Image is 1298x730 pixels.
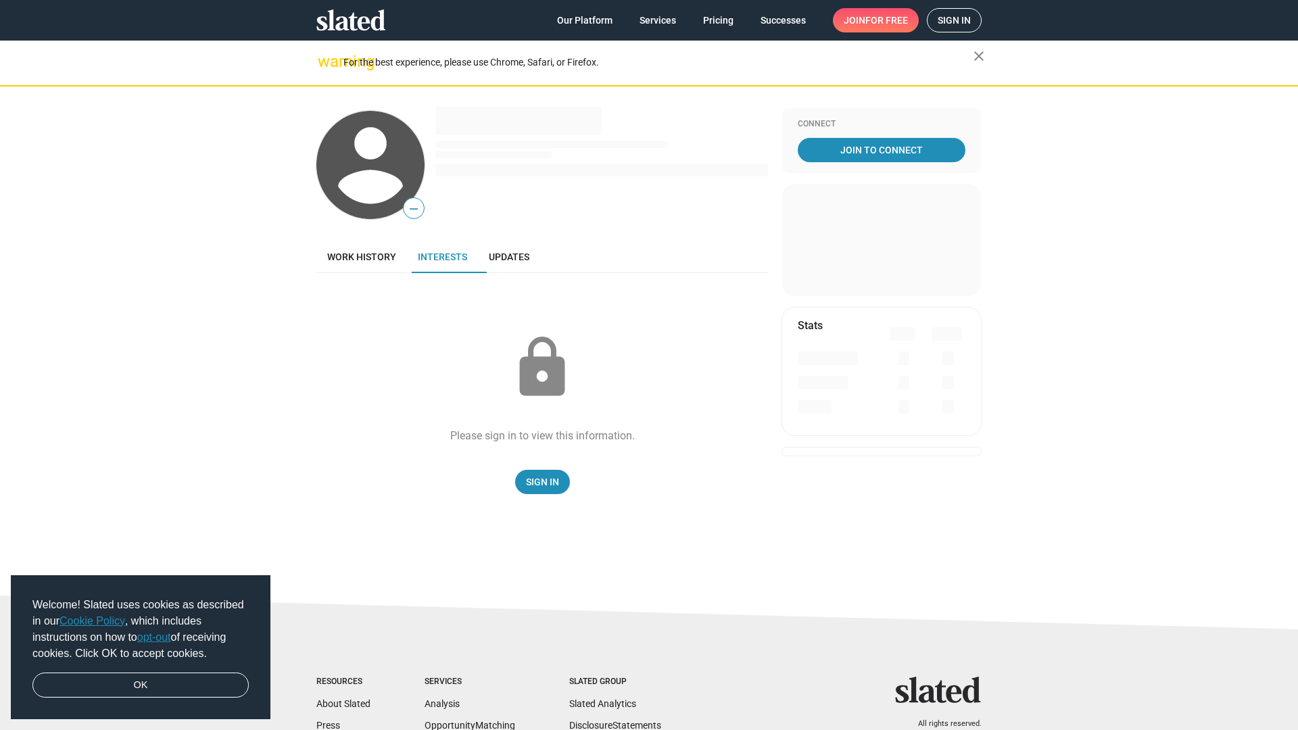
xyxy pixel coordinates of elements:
a: Slated Analytics [569,698,636,709]
span: Work history [327,251,396,262]
a: Pricing [692,8,744,32]
span: — [404,200,424,218]
div: Slated Group [569,677,661,687]
span: Join [844,8,908,32]
a: Work history [316,241,407,273]
div: Please sign in to view this information. [450,429,635,443]
span: Join To Connect [800,138,963,162]
a: Sign In [515,470,570,494]
span: Successes [761,8,806,32]
div: Services [425,677,515,687]
a: opt-out [137,631,171,643]
a: Join To Connect [798,138,965,162]
span: Welcome! Slated uses cookies as described in our , which includes instructions on how to of recei... [32,597,249,662]
a: dismiss cookie message [32,673,249,698]
mat-card-title: Stats [798,318,823,333]
mat-icon: close [971,48,987,64]
a: Updates [478,241,540,273]
div: cookieconsent [11,575,270,720]
a: Interests [407,241,478,273]
div: Resources [316,677,370,687]
a: Analysis [425,698,460,709]
a: About Slated [316,698,370,709]
span: Pricing [703,8,734,32]
a: Cookie Policy [59,615,125,627]
a: Sign in [927,8,982,32]
mat-icon: lock [508,334,576,401]
div: Connect [798,119,965,130]
span: for free [865,8,908,32]
span: Updates [489,251,529,262]
a: Successes [750,8,817,32]
span: Sign in [938,9,971,32]
mat-icon: warning [318,53,334,70]
span: Sign In [526,470,559,494]
span: Interests [418,251,467,262]
a: Services [629,8,687,32]
span: Services [640,8,676,32]
a: Our Platform [546,8,623,32]
span: Our Platform [557,8,612,32]
div: For the best experience, please use Chrome, Safari, or Firefox. [343,53,973,72]
a: Joinfor free [833,8,919,32]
